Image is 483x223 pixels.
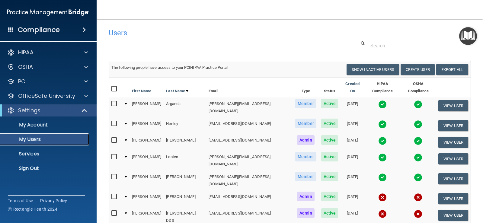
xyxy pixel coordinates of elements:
th: OSHA Compliance [401,78,436,97]
a: Created On [343,80,362,95]
span: Active [321,119,338,128]
td: [PERSON_NAME] [130,97,164,117]
p: OSHA [18,63,33,71]
td: [PERSON_NAME] [130,190,164,207]
p: Settings [18,107,40,114]
td: [PERSON_NAME] [130,117,164,134]
img: tick.e7d51cea.svg [414,137,422,145]
span: Ⓒ Rectangle Health 2024 [8,206,57,212]
img: tick.e7d51cea.svg [378,137,387,145]
td: [DATE] [341,97,364,117]
h4: Users [109,29,316,37]
img: tick.e7d51cea.svg [414,173,422,182]
td: [PERSON_NAME] [164,134,206,151]
button: View User [438,100,468,111]
img: tick.e7d51cea.svg [378,120,387,129]
span: Member [295,152,316,161]
img: tick.e7d51cea.svg [414,120,422,129]
td: [PERSON_NAME][EMAIL_ADDRESS][DOMAIN_NAME] [206,151,293,170]
button: View User [438,120,468,131]
span: Active [321,135,338,145]
span: The following people have access to your PCIHIPAA Practice Portal [111,65,228,70]
p: Sign Out [4,165,86,171]
a: Terms of Use [8,198,33,204]
a: OfficeSafe University [7,92,88,100]
button: View User [438,153,468,164]
td: [PERSON_NAME] [130,134,164,151]
img: tick.e7d51cea.svg [414,100,422,109]
a: Settings [7,107,88,114]
img: tick.e7d51cea.svg [378,173,387,182]
td: Arganda [164,97,206,117]
button: Create User [401,64,435,75]
a: OSHA [7,63,88,71]
td: Henley [164,117,206,134]
span: Admin [297,208,315,218]
img: tick.e7d51cea.svg [414,153,422,162]
img: cross.ca9f0e7f.svg [378,210,387,218]
td: [DATE] [341,117,364,134]
td: [PERSON_NAME] [130,151,164,170]
span: Active [321,192,338,201]
a: Privacy Policy [40,198,67,204]
span: Member [295,172,316,181]
input: Search [370,40,466,51]
span: Member [295,99,316,108]
img: tick.e7d51cea.svg [378,100,387,109]
td: [PERSON_NAME][EMAIL_ADDRESS][DOMAIN_NAME] [206,170,293,190]
h4: Compliance [18,26,60,34]
img: cross.ca9f0e7f.svg [414,210,422,218]
span: Active [321,208,338,218]
img: tick.e7d51cea.svg [378,153,387,162]
img: PMB logo [7,6,89,18]
span: Member [295,119,316,128]
td: [PERSON_NAME] [130,170,164,190]
span: Admin [297,192,315,201]
p: My Account [4,122,86,128]
iframe: Drift Widget Chat Controller [379,180,476,205]
td: [PERSON_NAME][EMAIL_ADDRESS][DOMAIN_NAME] [206,97,293,117]
button: View User [438,137,468,148]
td: [DATE] [341,151,364,170]
a: PCI [7,78,88,85]
button: View User [438,173,468,184]
td: [PERSON_NAME] [164,190,206,207]
span: Active [321,152,338,161]
td: [EMAIL_ADDRESS][DOMAIN_NAME] [206,190,293,207]
p: PCI [18,78,27,85]
button: Show Inactive Users [347,64,399,75]
td: Looten [164,151,206,170]
p: Services [4,151,86,157]
td: [DATE] [341,170,364,190]
button: View User [438,210,468,221]
span: Admin [297,135,315,145]
button: Open Resource Center [459,27,477,45]
p: HIPAA [18,49,34,56]
span: Active [321,172,338,181]
th: HIPAA Compliance [364,78,401,97]
span: Active [321,99,338,108]
a: Export All [436,64,468,75]
a: HIPAA [7,49,88,56]
th: Status [319,78,341,97]
td: [DATE] [341,190,364,207]
a: Last Name [166,88,188,95]
a: First Name [132,88,151,95]
td: [DATE] [341,134,364,151]
td: [EMAIL_ADDRESS][DOMAIN_NAME] [206,117,293,134]
th: Type [293,78,319,97]
td: [EMAIL_ADDRESS][DOMAIN_NAME] [206,134,293,151]
p: OfficeSafe University [18,92,75,100]
p: My Users [4,136,86,142]
th: Email [206,78,293,97]
td: [PERSON_NAME] [164,170,206,190]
